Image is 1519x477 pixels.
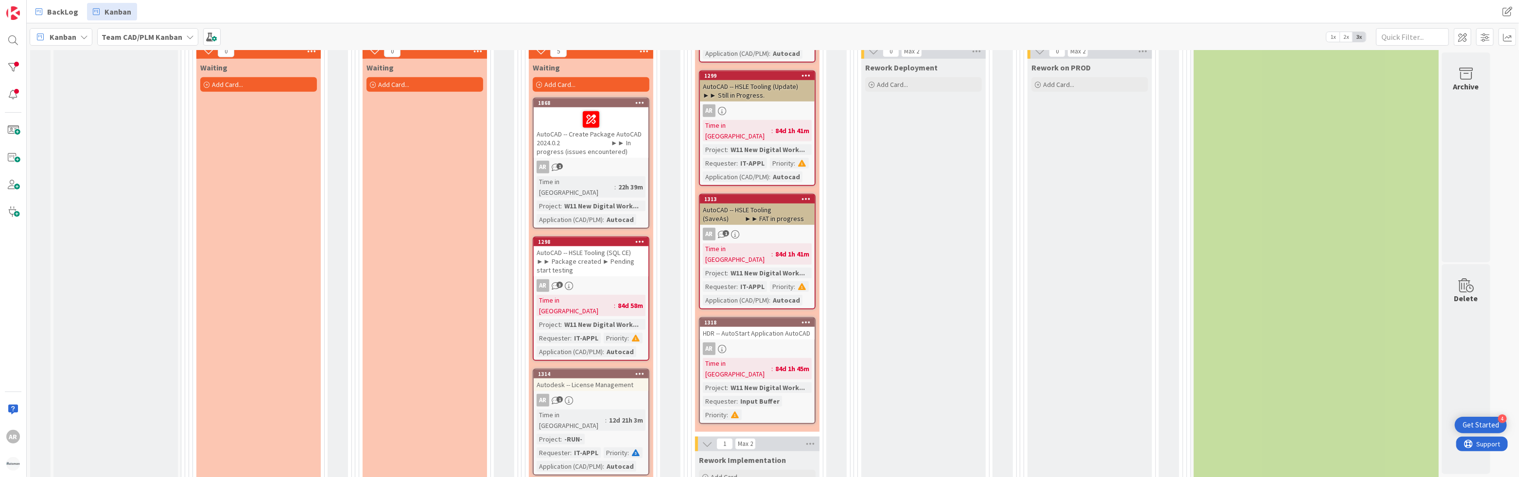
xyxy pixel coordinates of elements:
[614,182,616,192] span: :
[537,394,549,407] div: AR
[616,182,646,192] div: 22h 39m
[537,214,603,225] div: Application (CAD/PLM)
[604,461,636,472] div: Autocad
[50,31,76,43] span: Kanban
[538,371,648,377] div: 1314
[560,201,562,211] span: :
[6,6,20,20] img: Visit kanbanzone.com
[534,370,648,391] div: 1314Autodesk -- License Management
[769,48,770,59] span: :
[20,1,44,13] span: Support
[102,32,182,42] b: Team CAD/PLM Kanban
[1340,32,1353,42] span: 2x
[703,268,727,278] div: Project
[700,318,815,327] div: 1318
[773,125,812,136] div: 84d 1h 41m
[703,158,736,169] div: Requester
[384,46,401,57] span: 0
[628,447,629,458] span: :
[700,228,815,240] div: AR
[30,3,84,20] a: BackLog
[703,358,771,379] div: Time in [GEOGRAPHIC_DATA]
[700,104,815,117] div: AR
[703,144,727,155] div: Project
[738,281,767,292] div: IT-APPL
[534,161,648,173] div: AR
[570,447,572,458] span: :
[703,382,727,393] div: Project
[703,48,769,59] div: Application (CAD/PLM)
[534,246,648,276] div: AutoCAD -- HSLE Tooling (SQL CE) ►► Package created ► Pending start testing
[770,295,803,306] div: Autocad
[557,396,563,403] span: 1
[703,342,716,355] div: AR
[1498,414,1507,423] div: 4
[562,201,641,211] div: W11 New Digital Work...
[703,281,736,292] div: Requester
[537,447,570,458] div: Requester
[615,300,646,311] div: 84d 58m
[604,214,636,225] div: Autocad
[533,63,560,72] span: Waiting
[704,196,815,203] div: 1313
[728,268,807,278] div: W11 New Digital Work...
[770,171,803,182] div: Autocad
[865,63,938,72] span: Rework Deployment
[1453,81,1479,92] div: Archive
[572,447,601,458] div: IT-APPL
[6,457,20,471] img: avatar
[773,363,812,374] div: 84d 1h 45m
[47,6,78,17] span: BackLog
[794,158,795,169] span: :
[218,46,234,57] span: 0
[1049,46,1065,57] span: 0
[700,342,815,355] div: AR
[703,243,771,265] div: Time in [GEOGRAPHIC_DATA]
[534,99,648,158] div: 1868AutoCAD -- Create Package AutoCAD 2024.0.2 ►► In progress (issues encountered)
[604,333,628,343] div: Priority
[603,346,604,357] span: :
[1031,63,1091,72] span: Rework on PROD
[700,71,815,80] div: 1299
[700,80,815,102] div: AutoCAD -- HSLE Tooling (Update) ►► Still in Progress.
[700,318,815,340] div: 1318HDR -- AutoStart Application AutoCAD
[614,300,615,311] span: :
[605,415,607,426] span: :
[703,104,716,117] div: AR
[770,158,794,169] div: Priority
[537,295,614,316] div: Time in [GEOGRAPHIC_DATA]
[704,319,815,326] div: 1318
[557,163,563,170] span: 1
[534,238,648,246] div: 1298
[771,363,773,374] span: :
[534,279,648,292] div: AR
[6,430,20,443] div: AR
[703,295,769,306] div: Application (CAD/PLM)
[1353,32,1366,42] span: 3x
[769,295,770,306] span: :
[537,279,549,292] div: AR
[723,230,729,237] span: 1
[699,455,786,465] span: Rework Implementation
[534,378,648,391] div: Autodesk -- License Management
[1454,292,1478,304] div: Delete
[794,281,795,292] span: :
[738,396,782,407] div: Input Buffer
[883,46,899,57] span: 0
[769,171,770,182] span: :
[736,158,738,169] span: :
[534,99,648,107] div: 1868
[700,195,815,204] div: 1313
[1327,32,1340,42] span: 1x
[877,80,908,89] span: Add Card...
[537,176,614,198] div: Time in [GEOGRAPHIC_DATA]
[537,434,560,444] div: Project
[736,396,738,407] span: :
[770,281,794,292] div: Priority
[773,249,812,259] div: 84d 1h 41m
[703,396,736,407] div: Requester
[728,382,807,393] div: W11 New Digital Work...
[728,144,807,155] div: W11 New Digital Work...
[603,214,604,225] span: :
[727,382,728,393] span: :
